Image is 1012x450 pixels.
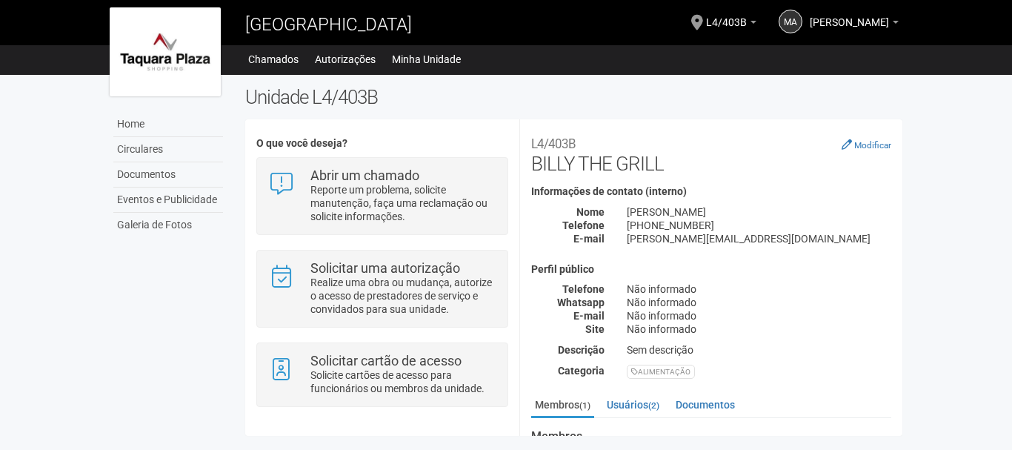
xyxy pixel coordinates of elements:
[531,130,891,175] h2: BILLY THE GRILL
[779,10,802,33] a: MA
[562,283,605,295] strong: Telefone
[576,206,605,218] strong: Nome
[706,2,747,28] span: L4/403B
[268,169,496,223] a: Abrir um chamado Reporte um problema, solicite manutenção, faça uma reclamação ou solicite inform...
[256,138,507,149] h4: O que você deseja?
[392,49,461,70] a: Minha Unidade
[110,7,221,96] img: logo.jpg
[562,219,605,231] strong: Telefone
[616,232,902,245] div: [PERSON_NAME][EMAIL_ADDRESS][DOMAIN_NAME]
[616,343,902,357] div: Sem descrição
[706,19,756,30] a: L4/403B
[531,394,594,418] a: Membros(1)
[603,394,663,416] a: Usuários(2)
[672,394,739,416] a: Documentos
[616,219,902,232] div: [PHONE_NUMBER]
[557,297,605,308] strong: Whatsapp
[531,264,891,275] h4: Perfil público
[245,14,412,35] span: [GEOGRAPHIC_DATA]
[315,49,376,70] a: Autorizações
[648,400,659,411] small: (2)
[558,365,605,377] strong: Categoria
[310,368,496,395] p: Solicite cartões de acesso para funcionários ou membros da unidade.
[531,186,891,197] h4: Informações de contato (interno)
[616,205,902,219] div: [PERSON_NAME]
[810,2,889,28] span: Marcos André Pereira Silva
[310,168,419,183] strong: Abrir um chamado
[113,213,223,237] a: Galeria de Fotos
[531,136,576,151] small: L4/403B
[616,309,902,322] div: Não informado
[248,49,299,70] a: Chamados
[268,262,496,316] a: Solicitar uma autorização Realize uma obra ou mudança, autorize o acesso de prestadores de serviç...
[245,86,902,108] h2: Unidade L4/403B
[310,353,462,368] strong: Solicitar cartão de acesso
[616,282,902,296] div: Não informado
[842,139,891,150] a: Modificar
[310,260,460,276] strong: Solicitar uma autorização
[558,344,605,356] strong: Descrição
[113,188,223,213] a: Eventos e Publicidade
[113,162,223,188] a: Documentos
[616,296,902,309] div: Não informado
[310,276,496,316] p: Realize uma obra ou mudança, autorize o acesso de prestadores de serviço e convidados para sua un...
[627,365,695,379] div: ALIMENTAÇÃO
[310,183,496,223] p: Reporte um problema, solicite manutenção, faça uma reclamação ou solicite informações.
[854,140,891,150] small: Modificar
[113,137,223,162] a: Circulares
[531,430,891,443] strong: Membros
[113,112,223,137] a: Home
[616,322,902,336] div: Não informado
[573,310,605,322] strong: E-mail
[585,323,605,335] strong: Site
[268,354,496,395] a: Solicitar cartão de acesso Solicite cartões de acesso para funcionários ou membros da unidade.
[810,19,899,30] a: [PERSON_NAME]
[573,233,605,245] strong: E-mail
[579,400,590,411] small: (1)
